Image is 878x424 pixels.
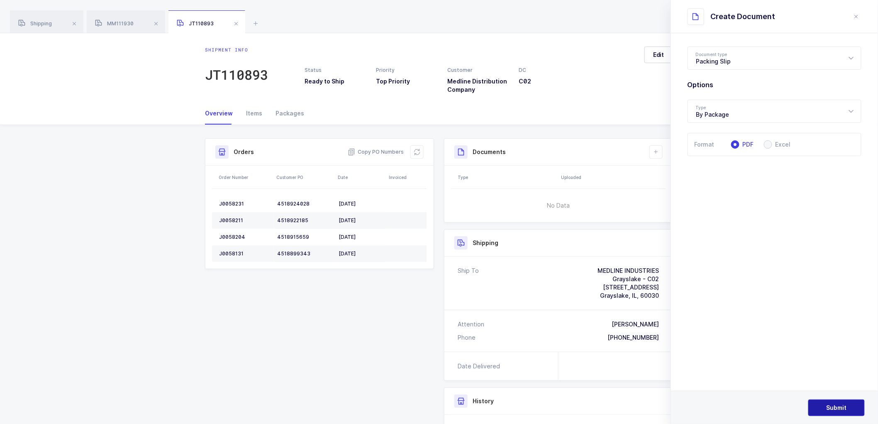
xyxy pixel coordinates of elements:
[219,217,271,224] div: J0058211
[851,12,861,22] button: close drawer
[219,174,271,181] div: Order Number
[808,399,865,416] button: Submit
[505,193,612,218] span: No Data
[339,234,383,240] div: [DATE]
[739,142,754,147] span: PDF
[376,77,437,86] h3: Top Priority
[772,142,791,147] span: Excel
[219,201,271,207] div: J0058231
[644,47,673,63] button: Edit
[18,20,52,27] span: Shipping
[277,201,332,207] div: 4518924028
[305,66,366,74] div: Status
[219,250,271,257] div: J0058131
[473,239,498,247] h3: Shipping
[598,267,659,275] div: MEDLINE INDUSTRIES
[177,20,214,27] span: JT110893
[305,77,366,86] h3: Ready to Ship
[458,174,556,181] div: Type
[448,77,509,94] h3: Medline Distribution Company
[376,66,437,74] div: Priority
[95,20,134,27] span: MM111930
[448,66,509,74] div: Customer
[598,275,659,283] div: Grayslake - C02
[277,234,332,240] div: 4518915659
[519,66,580,74] div: DC
[205,102,239,125] div: Overview
[473,397,494,405] h3: History
[827,404,847,412] span: Submit
[239,102,269,125] div: Items
[688,80,861,90] h2: Options
[598,283,659,292] div: [STREET_ADDRESS]
[458,362,503,370] div: Date Delivered
[219,234,271,240] div: J0058204
[348,148,404,156] button: Copy PO Numbers
[458,320,484,328] div: Attention
[269,102,304,125] div: Packages
[711,12,776,22] div: Create Document
[276,174,333,181] div: Customer PO
[612,320,659,328] div: [PERSON_NAME]
[339,201,383,207] div: [DATE]
[234,148,254,156] h3: Orders
[561,174,663,181] div: Uploaded
[205,47,268,53] div: Shipment info
[607,333,659,342] div: [PHONE_NUMBER]
[473,148,506,156] h3: Documents
[389,174,424,181] div: Invoiced
[458,333,476,342] div: Phone
[458,267,479,300] div: Ship To
[277,250,332,257] div: 4518899343
[600,292,659,299] span: Grayslake, IL, 60030
[653,51,664,59] span: Edit
[519,77,580,86] h3: C02
[277,217,332,224] div: 4518922185
[339,250,383,257] div: [DATE]
[339,217,383,224] div: [DATE]
[338,174,384,181] div: Date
